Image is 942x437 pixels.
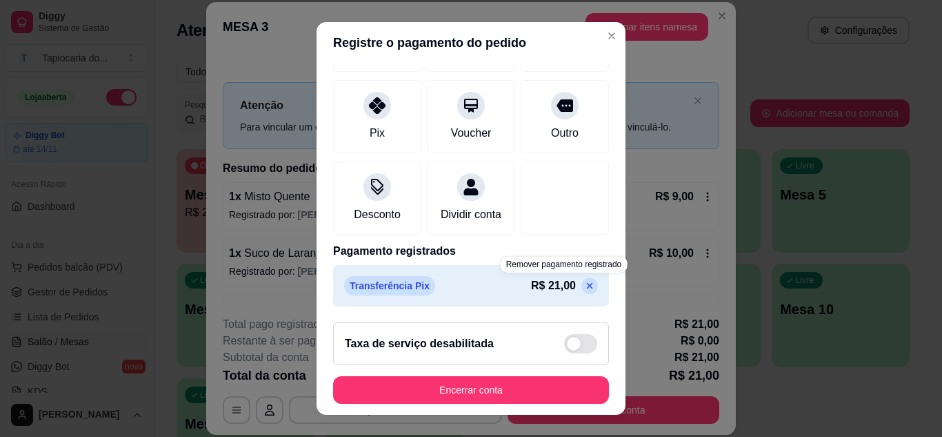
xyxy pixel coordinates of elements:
[344,276,435,295] p: Transferência Pix
[317,22,625,64] header: Registre o pagamento do pedido
[451,125,492,142] div: Voucher
[601,25,623,47] button: Close
[370,125,385,142] div: Pix
[354,206,401,223] div: Desconto
[551,125,579,142] div: Outro
[531,278,576,294] p: R$ 21,00
[441,206,501,223] div: Dividir conta
[345,336,494,352] h2: Taxa de serviço desabilitada
[333,376,609,404] button: Encerrar conta
[501,256,628,273] div: Remover pagamento registrado
[333,243,609,260] p: Pagamento registrados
